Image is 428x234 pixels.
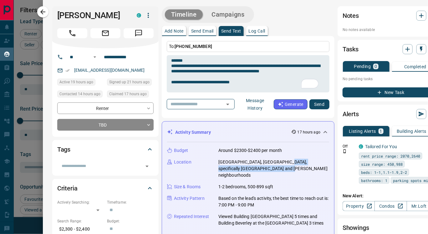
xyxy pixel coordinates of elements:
p: [GEOGRAPHIC_DATA], [GEOGRAPHIC_DATA], specifically [GEOGRAPHIC_DATA] and [PERSON_NAME] neighbourh... [218,159,329,179]
a: [EMAIL_ADDRESS][DOMAIN_NAME] [74,68,145,73]
span: Signed up 21 hours ago [109,79,150,85]
p: Add Note [165,29,184,33]
p: Budget [174,147,188,154]
div: Activity Summary17 hours ago [167,127,329,138]
span: Claimed 17 hours ago [109,91,147,97]
p: Listing Alerts [349,129,376,133]
p: Send Email [191,29,214,33]
button: Timeline [165,9,203,20]
p: Repeated Interest [174,213,209,220]
p: Activity Summary [175,129,211,136]
div: Mon Sep 15 2025 [57,79,104,87]
h2: Alerts [343,109,359,119]
div: Renter [57,102,154,114]
p: Actively Searching: [57,200,104,205]
a: Tailored For You [365,144,397,149]
span: Email [90,28,120,38]
h1: [PERSON_NAME] [57,10,127,20]
svg: Push Notification Only [343,149,347,153]
p: Completed [404,65,426,69]
svg: Email Verified [65,68,70,73]
h2: Criteria [57,183,78,193]
p: Activity Pattern [174,195,205,202]
p: Log Call [249,29,265,33]
p: 0 [374,64,377,69]
button: Message History [237,96,274,113]
button: Send [309,99,329,109]
div: condos.ca [359,144,363,149]
span: Call [57,28,87,38]
p: 1 [380,129,382,133]
h2: Tags [57,144,70,154]
p: Budget: [107,218,154,224]
p: Viewed Building [GEOGRAPHIC_DATA] 5 times and Building Beverley at the [GEOGRAPHIC_DATA] 3 times [218,213,329,226]
div: Mon Sep 15 2025 [107,79,154,87]
span: Active 19 hours ago [59,79,93,85]
span: bathrooms: 1 [361,177,387,184]
div: Tags [57,142,154,157]
button: Open [91,53,99,61]
a: Condos [374,201,407,211]
textarea: To enrich screen reader interactions, please activate Accessibility in Grammarly extension settings [171,58,325,90]
h2: Showings [343,223,369,233]
p: Based on the lead's activity, the best time to reach out is: 7:00 PM - 9:00 PM [218,195,329,208]
p: Send Text [221,29,241,33]
h2: Tasks [343,44,359,54]
p: Building Alerts [397,129,426,133]
p: 17 hours ago [298,129,320,135]
span: Message [124,28,154,38]
p: Pending [354,64,371,69]
p: To: [167,41,329,52]
p: Location [174,159,191,165]
button: Open [143,162,151,171]
p: Timeframe: [107,200,154,205]
span: Contacted 14 hours ago [59,91,100,97]
p: 1-2 bedrooms, 500-899 sqft [218,184,273,190]
button: Generate [274,99,308,109]
a: Property [343,201,375,211]
h2: Notes [343,11,359,21]
div: TBD [57,119,154,131]
span: size range: 450,988 [361,161,403,167]
button: Campaigns [205,9,251,20]
div: Tue Sep 16 2025 [57,91,104,99]
span: [PHONE_NUMBER] [175,44,212,49]
div: Tue Sep 16 2025 [107,91,154,99]
div: condos.ca [137,13,141,18]
button: Open [223,100,232,109]
span: rent price range: 2070,2640 [361,153,420,159]
div: Criteria [57,181,154,196]
p: Off [343,143,355,149]
span: beds: 1-1,1.1-1.9,2-2 [361,169,407,175]
p: Size & Rooms [174,184,201,190]
p: Around $2300-$2400 per month [218,147,282,154]
p: Search Range: [57,218,104,224]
